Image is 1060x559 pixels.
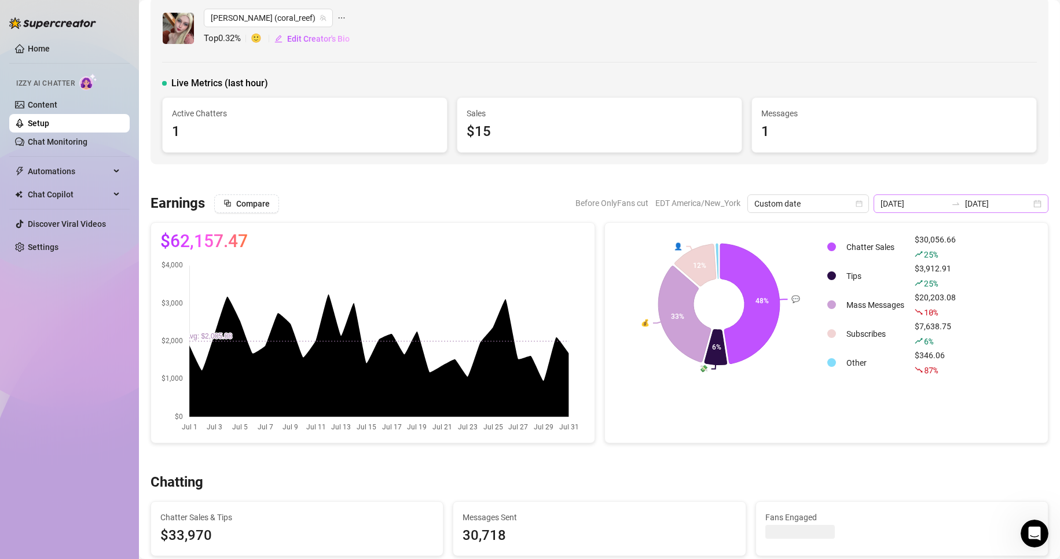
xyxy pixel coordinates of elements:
div: $3,912.91 [915,262,956,290]
span: ellipsis [338,9,346,27]
span: Custom date [754,195,862,212]
div: 1 [761,121,1027,143]
h1: Help [101,5,133,24]
span: EDT America/New_York [655,194,740,212]
p: Frequently Asked Questions [12,292,206,304]
span: 12 articles [12,261,54,273]
span: rise [915,250,923,258]
text: 💸 [699,365,707,373]
td: Tips [842,262,909,290]
span: swap-right [951,199,960,208]
span: Fans Engaged [765,511,1039,524]
p: CRM, Chatting and Management Tools [12,220,206,232]
img: Chat Copilot [15,190,23,198]
span: block [223,199,232,207]
span: Izzy AI Chatter [16,78,75,89]
div: Search for helpSearch for help [8,29,224,52]
span: Messages [67,390,107,398]
span: Before OnlyFans cut [575,194,648,212]
span: fall [915,366,923,374]
div: $7,638.75 [915,320,956,348]
input: End date [965,197,1031,210]
span: edit [274,35,283,43]
div: 1 [172,121,438,143]
span: 6 % [924,336,933,347]
text: 💰 [641,318,650,327]
p: Izzy - AI Chatter [12,160,206,172]
div: 30,718 [463,525,736,547]
iframe: Intercom live chat [1021,520,1048,547]
span: 87 % [924,365,937,376]
span: Active Chatters [172,107,438,120]
text: 💬 [791,295,799,303]
span: News [192,390,214,398]
img: Anna [163,13,194,44]
a: Chat Monitoring [28,137,87,146]
p: Learn about the Supercreator platform and its features [12,234,206,259]
td: Mass Messages [842,291,909,319]
input: Start date [881,197,947,210]
p: Answers to your common questions [12,306,206,318]
span: 3 articles [12,189,49,201]
div: $30,056.66 [915,233,956,261]
span: 25 % [924,249,937,260]
span: Home [17,390,41,398]
text: 👤 [674,241,683,250]
span: $62,157.47 [160,232,248,251]
span: 10 % [924,307,937,318]
td: Subscribes [842,320,909,348]
button: Help [116,361,174,407]
h2: 5 collections [12,68,220,82]
span: 13 articles [12,321,54,333]
h3: Chatting [151,473,203,492]
img: AI Chatter [79,73,97,90]
button: Messages [58,361,116,407]
span: Automations [28,162,110,181]
input: Search for help [8,29,224,52]
span: Messages Sent [463,511,736,524]
div: $20,203.08 [915,291,956,319]
span: Anna (coral_reef) [211,9,326,27]
span: Compare [236,199,270,208]
h3: Earnings [151,194,205,213]
p: Learn about our AI Chatter - Izzy [12,175,206,187]
a: Content [28,100,57,109]
span: Sales [467,107,732,120]
a: Home [28,44,50,53]
span: Top 0.32 % [204,32,251,46]
span: Help [134,390,155,398]
span: Chat Copilot [28,185,110,204]
span: 25 % [924,278,937,289]
button: Edit Creator's Bio [274,30,350,48]
div: $346.06 [915,349,956,377]
span: team [320,14,327,21]
a: Setup [28,119,49,128]
span: rise [915,279,923,287]
p: Getting Started [12,101,206,113]
span: 🙂 [251,32,274,46]
p: Billing [12,351,206,363]
span: to [951,199,960,208]
td: Chatter Sales [842,233,909,261]
a: Settings [28,242,58,252]
span: Edit Creator's Bio [287,34,350,43]
span: $33,970 [160,525,434,547]
button: Compare [214,194,279,213]
a: Discover Viral Videos [28,219,106,229]
span: Chatter Sales & Tips [160,511,434,524]
p: Onboarding to Supercreator [12,115,206,127]
span: Live Metrics (last hour) [171,76,268,90]
span: 5 articles [12,130,49,142]
span: fall [915,308,923,316]
span: thunderbolt [15,167,24,176]
img: logo-BBDzfeDw.svg [9,17,96,29]
span: rise [915,337,923,345]
div: $15 [467,121,732,143]
td: Other [842,349,909,377]
span: Messages [761,107,1027,120]
button: News [174,361,232,407]
span: calendar [856,200,863,207]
